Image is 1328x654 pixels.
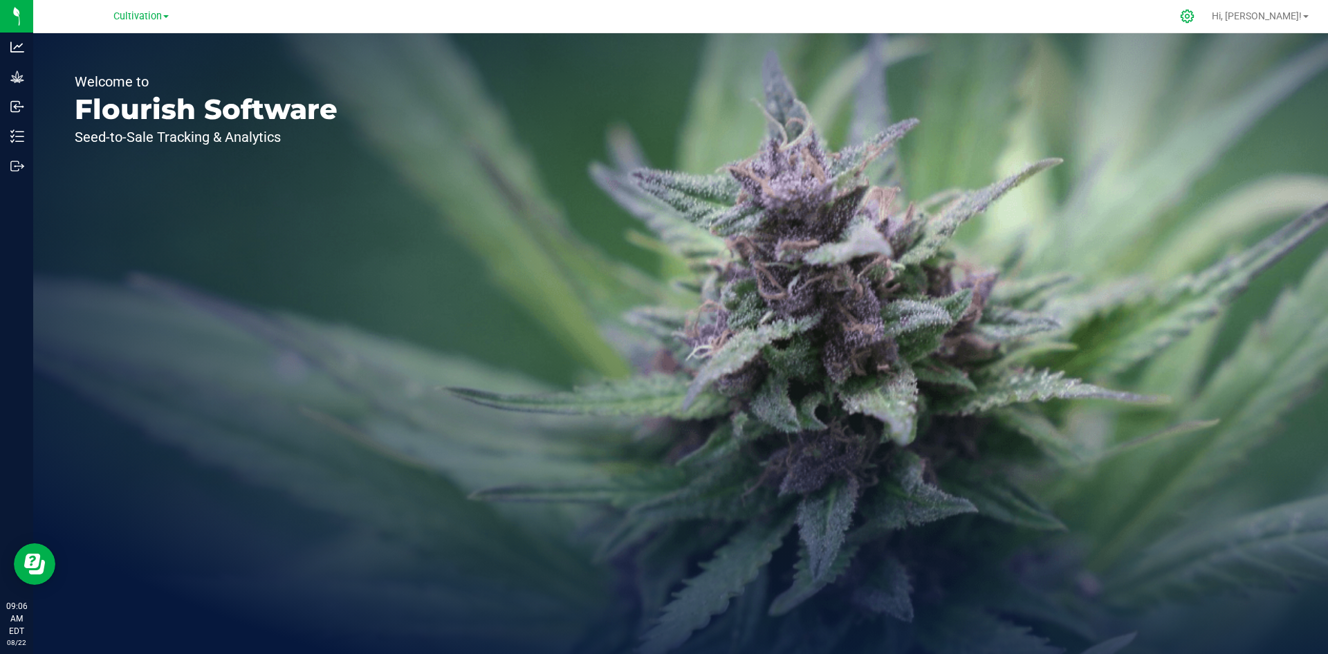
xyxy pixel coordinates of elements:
p: Flourish Software [75,96,338,123]
span: Cultivation [113,10,162,22]
inline-svg: Outbound [10,159,24,173]
p: Welcome to [75,75,338,89]
inline-svg: Inventory [10,129,24,143]
p: Seed-to-Sale Tracking & Analytics [75,130,338,144]
span: Hi, [PERSON_NAME]! [1212,10,1302,21]
inline-svg: Grow [10,70,24,84]
div: Manage settings [1178,9,1197,24]
inline-svg: Inbound [10,100,24,113]
p: 09:06 AM EDT [6,600,27,637]
iframe: Resource center [14,543,55,585]
p: 08/22 [6,637,27,648]
inline-svg: Analytics [10,40,24,54]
